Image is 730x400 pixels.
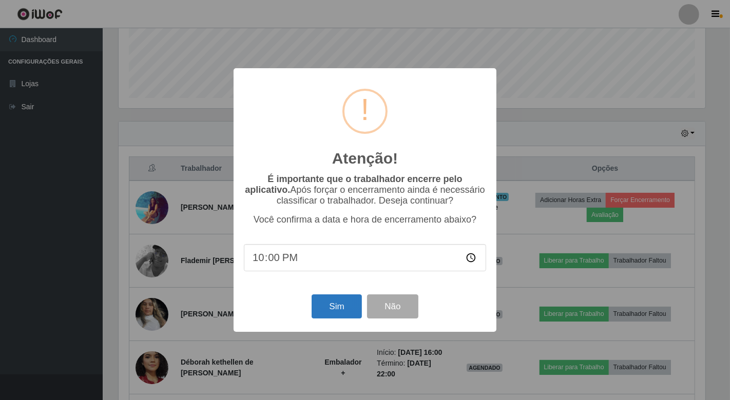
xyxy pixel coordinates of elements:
[332,149,398,168] h2: Atenção!
[244,174,486,206] p: Após forçar o encerramento ainda é necessário classificar o trabalhador. Deseja continuar?
[367,294,418,318] button: Não
[312,294,361,318] button: Sim
[245,174,462,195] b: É importante que o trabalhador encerre pelo aplicativo.
[244,214,486,225] p: Você confirma a data e hora de encerramento abaixo?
